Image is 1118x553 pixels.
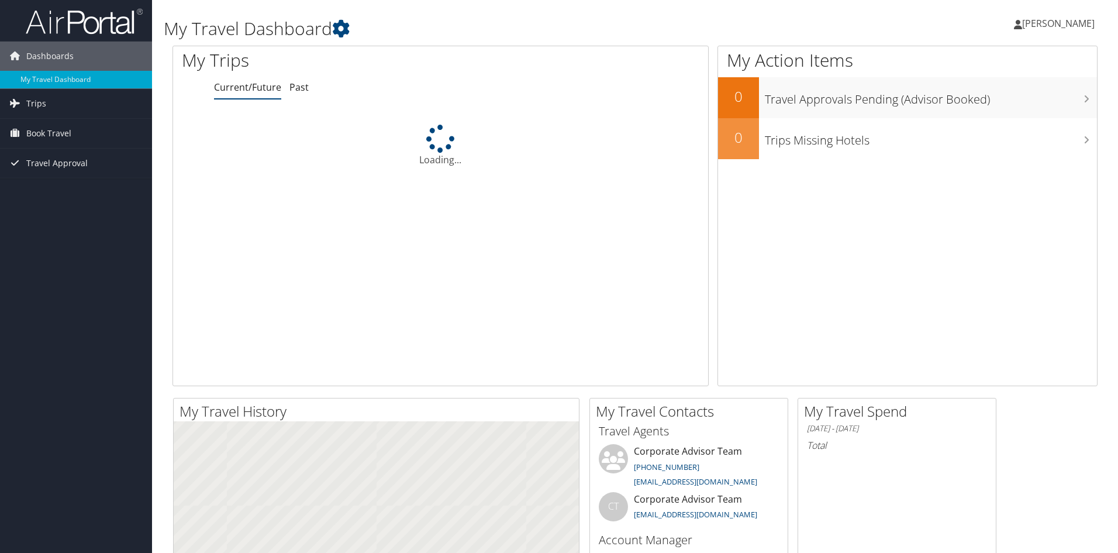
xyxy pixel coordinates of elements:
span: Book Travel [26,119,71,148]
li: Corporate Advisor Team [593,492,785,530]
a: 0Trips Missing Hotels [718,118,1097,159]
h3: Account Manager [599,532,779,548]
h2: My Travel History [180,401,579,421]
h2: 0 [718,128,759,147]
a: 0Travel Approvals Pending (Advisor Booked) [718,77,1097,118]
img: airportal-logo.png [26,8,143,35]
h6: Total [807,439,987,452]
li: Corporate Advisor Team [593,444,785,492]
a: [EMAIL_ADDRESS][DOMAIN_NAME] [634,509,757,520]
a: [PHONE_NUMBER] [634,462,699,472]
h2: My Travel Contacts [596,401,788,421]
h2: 0 [718,87,759,107]
span: Trips [26,89,46,118]
span: Dashboards [26,42,74,71]
h1: My Travel Dashboard [164,16,792,41]
span: [PERSON_NAME] [1022,17,1095,30]
h1: My Trips [182,48,477,73]
span: Travel Approval [26,149,88,178]
a: Past [289,81,309,94]
h6: [DATE] - [DATE] [807,423,987,434]
h3: Trips Missing Hotels [765,126,1097,149]
a: [EMAIL_ADDRESS][DOMAIN_NAME] [634,476,757,487]
a: Current/Future [214,81,281,94]
div: CT [599,492,628,521]
h1: My Action Items [718,48,1097,73]
a: [PERSON_NAME] [1014,6,1106,41]
h3: Travel Agents [599,423,779,439]
div: Loading... [173,125,708,167]
h2: My Travel Spend [804,401,996,421]
h3: Travel Approvals Pending (Advisor Booked) [765,85,1097,108]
